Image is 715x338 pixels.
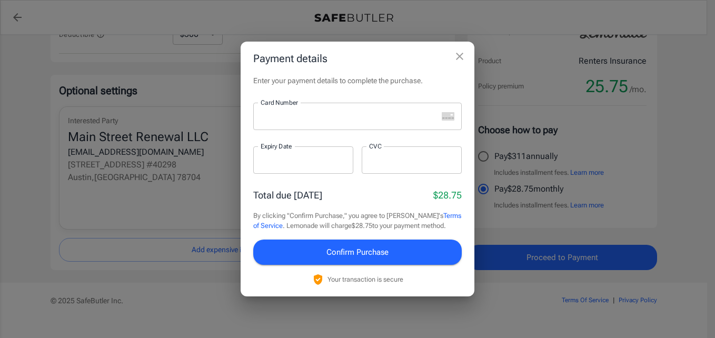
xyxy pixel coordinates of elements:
svg: unknown [442,112,454,121]
label: Card Number [261,98,298,107]
p: Total due [DATE] [253,188,322,202]
h2: Payment details [241,42,474,75]
p: By clicking "Confirm Purchase," you agree to [PERSON_NAME]'s . Lemonade will charge $28.75 to you... [253,211,462,231]
p: Your transaction is secure [327,274,403,284]
p: Enter your payment details to complete the purchase. [253,75,462,86]
label: CVC [369,142,382,151]
button: Confirm Purchase [253,240,462,265]
iframe: Secure card number input frame [261,111,438,121]
button: close [449,46,470,67]
iframe: Secure expiration date input frame [261,155,346,165]
span: Confirm Purchase [326,245,389,259]
label: Expiry Date [261,142,292,151]
p: $28.75 [433,188,462,202]
iframe: Secure CVC input frame [369,155,454,165]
